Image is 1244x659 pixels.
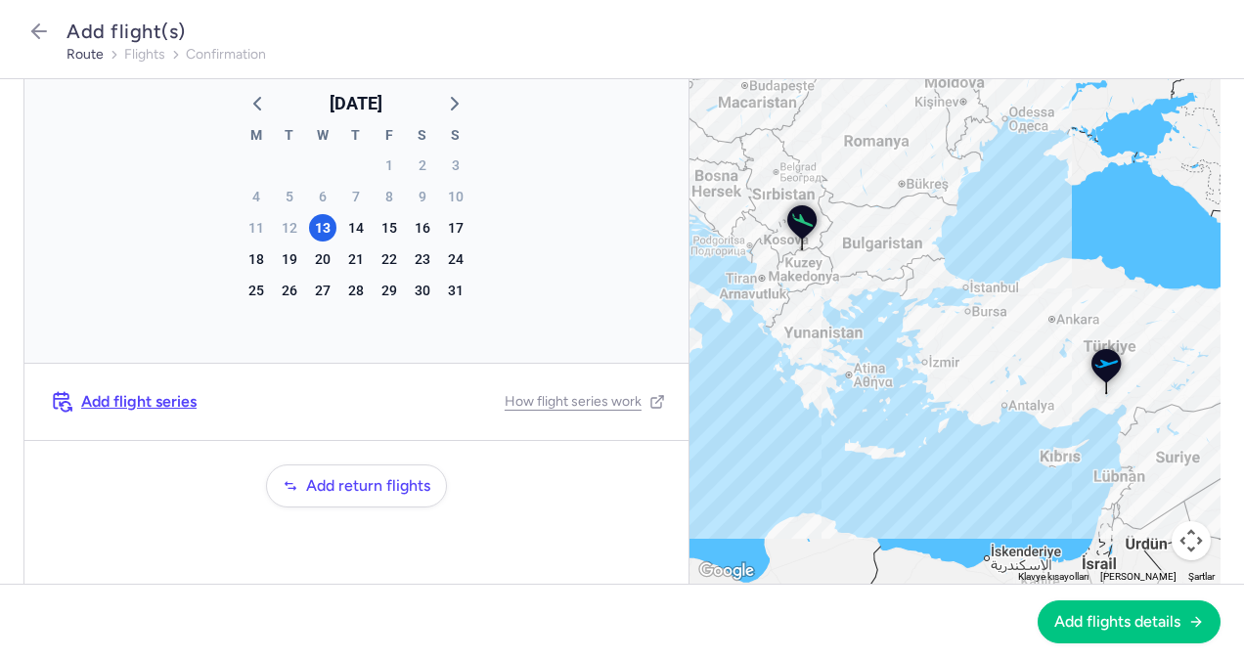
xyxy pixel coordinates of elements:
div: Tuesday, Aug 5, 2025 [276,183,303,210]
button: Add flights details [1038,600,1221,643]
a: Bu bölgeyi Google Haritalar'da açın (yeni pencerede açılır) [694,564,759,577]
div: Friday, Aug 15, 2025 [376,214,403,242]
div: Saturday, Aug 30, 2025 [409,277,436,304]
div: Sunday, Aug 31, 2025 [442,277,469,304]
div: Thursday, Aug 7, 2025 [342,183,370,210]
div: F [373,124,406,150]
div: Monday, Aug 25, 2025 [243,277,270,304]
button: [DATE] [322,89,390,118]
div: Saturday, Aug 2, 2025 [409,152,436,179]
button: Add flight series [48,387,200,417]
div: Thursday, Aug 21, 2025 [342,245,370,273]
div: Wednesday, Aug 20, 2025 [309,245,336,273]
div: W [306,124,339,150]
div: Sunday, Aug 24, 2025 [442,245,469,273]
a: Şartlar [1188,571,1215,582]
div: Wednesday, Aug 13, 2025 [309,214,336,242]
button: Add return flights [266,464,447,507]
div: Friday, Aug 22, 2025 [376,245,403,273]
button: flights [124,47,165,63]
button: route [67,47,104,63]
span: Add return flights [306,477,430,495]
div: Saturday, Aug 23, 2025 [409,245,436,273]
div: Saturday, Aug 16, 2025 [409,214,436,242]
div: Tuesday, Aug 19, 2025 [276,245,303,273]
div: Wednesday, Aug 27, 2025 [309,277,336,304]
div: Friday, Aug 29, 2025 [376,277,403,304]
div: Tuesday, Aug 26, 2025 [276,277,303,304]
div: Friday, Aug 8, 2025 [376,183,403,210]
div: Monday, Aug 11, 2025 [243,214,270,242]
div: Wednesday, Aug 6, 2025 [309,183,336,210]
button: confirmation [186,47,266,63]
div: Friday, Aug 1, 2025 [376,152,403,179]
span: Add flights details [1054,613,1180,631]
span: Add flight series [81,393,197,411]
div: Saturday, Aug 9, 2025 [409,183,436,210]
div: Sunday, Aug 3, 2025 [442,152,469,179]
div: S [406,124,439,150]
a: How flight series work [505,394,665,410]
div: T [339,124,373,150]
div: Monday, Aug 18, 2025 [243,245,270,273]
div: Thursday, Aug 14, 2025 [342,214,370,242]
button: Klavye kısayolları [1018,570,1088,584]
button: Harita kamerası kontrolleri [1172,521,1211,560]
div: Sunday, Aug 17, 2025 [442,214,469,242]
div: Thursday, Aug 28, 2025 [342,277,370,304]
div: Sunday, Aug 10, 2025 [442,183,469,210]
div: Tuesday, Aug 12, 2025 [276,214,303,242]
button: Harita Verileri [1100,570,1177,584]
img: Google [694,558,759,584]
span: Add flight(s) [67,20,186,43]
span: [DATE] [330,89,382,118]
div: Monday, Aug 4, 2025 [243,183,270,210]
div: T [273,124,306,150]
div: S [439,124,472,150]
div: M [240,124,273,150]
